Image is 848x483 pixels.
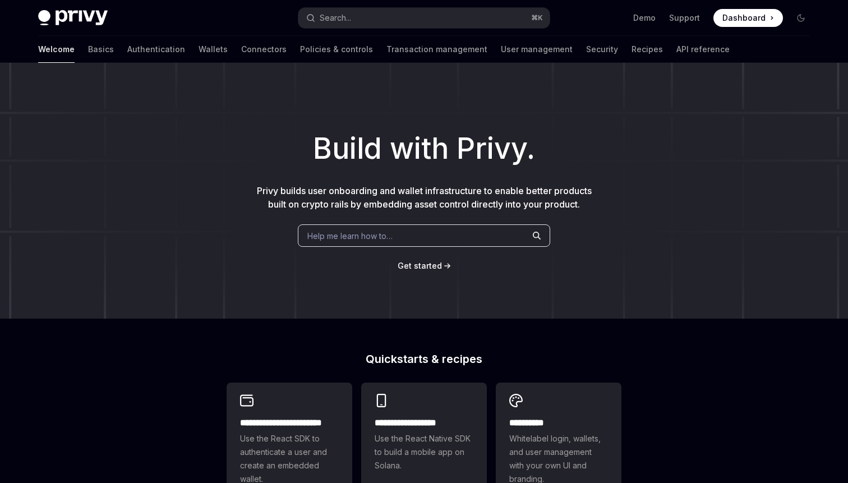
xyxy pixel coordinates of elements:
[257,185,592,210] span: Privy builds user onboarding and wallet infrastructure to enable better products built on crypto ...
[586,36,618,63] a: Security
[241,36,287,63] a: Connectors
[722,12,766,24] span: Dashboard
[300,36,373,63] a: Policies & controls
[18,127,830,171] h1: Build with Privy.
[676,36,730,63] a: API reference
[320,11,351,25] div: Search...
[298,8,550,28] button: Search...⌘K
[398,260,442,272] a: Get started
[127,36,185,63] a: Authentication
[713,9,783,27] a: Dashboard
[792,9,810,27] button: Toggle dark mode
[307,230,393,242] span: Help me learn how to…
[398,261,442,270] span: Get started
[88,36,114,63] a: Basics
[386,36,487,63] a: Transaction management
[38,10,108,26] img: dark logo
[669,12,700,24] a: Support
[633,12,656,24] a: Demo
[531,13,543,22] span: ⌘ K
[632,36,663,63] a: Recipes
[199,36,228,63] a: Wallets
[38,36,75,63] a: Welcome
[227,353,621,365] h2: Quickstarts & recipes
[375,432,473,472] span: Use the React Native SDK to build a mobile app on Solana.
[501,36,573,63] a: User management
